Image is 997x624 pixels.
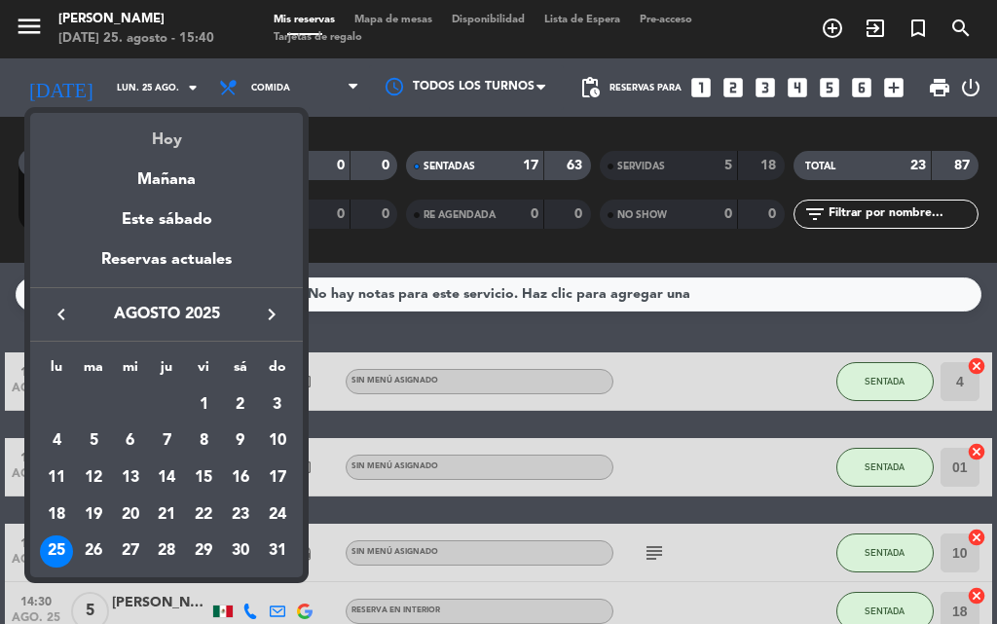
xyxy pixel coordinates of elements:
[77,424,110,458] div: 5
[150,535,183,569] div: 28
[224,498,257,532] div: 23
[149,356,186,386] th: jueves
[222,356,259,386] th: sábado
[114,461,147,495] div: 13
[40,498,73,532] div: 18
[260,303,283,326] i: keyboard_arrow_right
[185,386,222,423] td: 1 de agosto de 2025
[259,386,296,423] td: 3 de agosto de 2025
[187,388,220,422] div: 1
[187,498,220,532] div: 22
[150,424,183,458] div: 7
[261,535,294,569] div: 31
[187,461,220,495] div: 15
[75,459,112,496] td: 12 de agosto de 2025
[261,498,294,532] div: 24
[187,424,220,458] div: 8
[149,459,186,496] td: 14 de agosto de 2025
[185,533,222,570] td: 29 de agosto de 2025
[40,461,73,495] div: 11
[75,423,112,460] td: 5 de agosto de 2025
[222,423,259,460] td: 9 de agosto de 2025
[254,302,289,327] button: keyboard_arrow_right
[38,459,75,496] td: 11 de agosto de 2025
[261,388,294,422] div: 3
[30,153,303,193] div: Mañana
[185,496,222,533] td: 22 de agosto de 2025
[261,424,294,458] div: 10
[224,461,257,495] div: 16
[187,535,220,569] div: 29
[185,356,222,386] th: viernes
[259,496,296,533] td: 24 de agosto de 2025
[75,496,112,533] td: 19 de agosto de 2025
[112,423,149,460] td: 6 de agosto de 2025
[114,498,147,532] div: 20
[112,459,149,496] td: 13 de agosto de 2025
[44,302,79,327] button: keyboard_arrow_left
[112,356,149,386] th: miércoles
[40,424,73,458] div: 4
[150,498,183,532] div: 21
[149,496,186,533] td: 21 de agosto de 2025
[224,535,257,569] div: 30
[75,356,112,386] th: martes
[50,303,73,326] i: keyboard_arrow_left
[224,424,257,458] div: 9
[112,533,149,570] td: 27 de agosto de 2025
[149,533,186,570] td: 28 de agosto de 2025
[259,533,296,570] td: 31 de agosto de 2025
[259,459,296,496] td: 17 de agosto de 2025
[77,535,110,569] div: 26
[38,496,75,533] td: 18 de agosto de 2025
[38,386,185,423] td: AGO.
[224,388,257,422] div: 2
[30,193,303,247] div: Este sábado
[38,533,75,570] td: 25 de agosto de 2025
[38,423,75,460] td: 4 de agosto de 2025
[185,459,222,496] td: 15 de agosto de 2025
[112,496,149,533] td: 20 de agosto de 2025
[114,535,147,569] div: 27
[259,356,296,386] th: domingo
[38,356,75,386] th: lunes
[222,386,259,423] td: 2 de agosto de 2025
[77,498,110,532] div: 19
[222,459,259,496] td: 16 de agosto de 2025
[77,461,110,495] div: 12
[79,302,254,327] span: agosto 2025
[259,423,296,460] td: 10 de agosto de 2025
[30,113,303,153] div: Hoy
[261,461,294,495] div: 17
[114,424,147,458] div: 6
[150,461,183,495] div: 14
[149,423,186,460] td: 7 de agosto de 2025
[185,423,222,460] td: 8 de agosto de 2025
[30,247,303,287] div: Reservas actuales
[75,533,112,570] td: 26 de agosto de 2025
[40,535,73,569] div: 25
[222,533,259,570] td: 30 de agosto de 2025
[222,496,259,533] td: 23 de agosto de 2025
